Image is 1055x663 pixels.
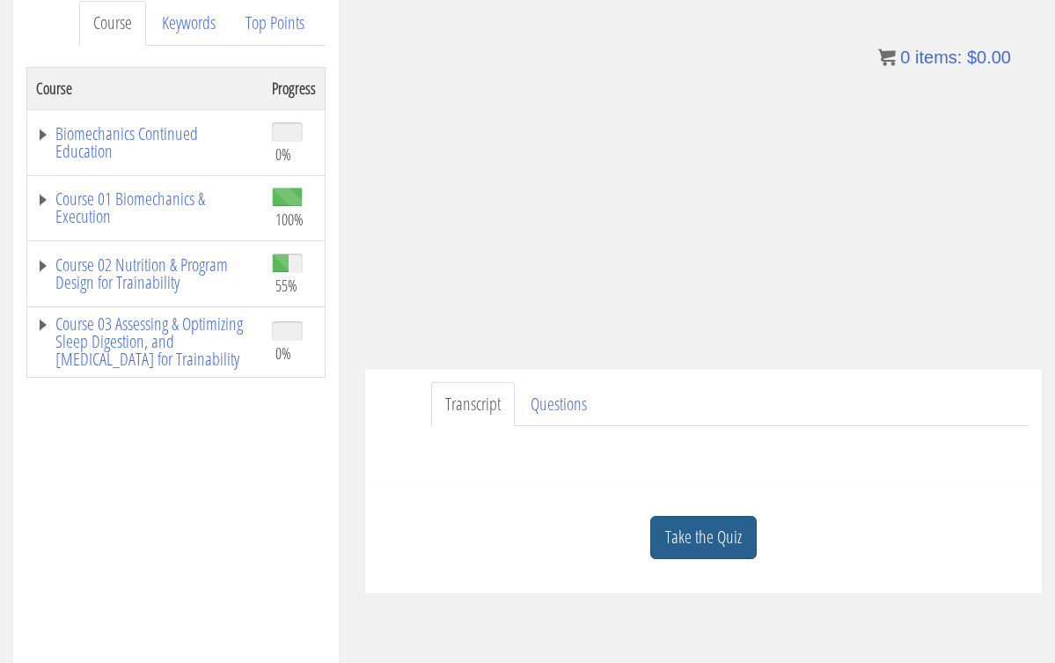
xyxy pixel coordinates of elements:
[915,48,962,67] span: items:
[36,125,254,160] a: Biomechanics Continued Education
[878,48,896,66] img: icon11.png
[967,48,1011,67] bdi: 0.00
[878,48,1011,67] a: 0 items: $0.00
[36,315,254,368] a: Course 03 Assessing & Optimizing Sleep Digestion, and [MEDICAL_DATA] for Trainability
[967,48,977,67] span: $
[27,67,263,109] th: Course
[231,1,319,46] a: Top Points
[275,343,291,363] span: 0%
[263,67,326,109] th: Progress
[36,190,254,225] a: Course 01 Biomechanics & Execution
[36,256,254,291] a: Course 02 Nutrition & Program Design for Trainability
[431,382,515,427] a: Transcript
[275,144,291,164] span: 0%
[517,382,601,427] a: Questions
[275,276,297,295] span: 55%
[79,1,146,46] a: Course
[275,210,304,229] span: 100%
[900,48,910,67] span: 0
[148,1,230,46] a: Keywords
[650,516,757,559] a: Take the Quiz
